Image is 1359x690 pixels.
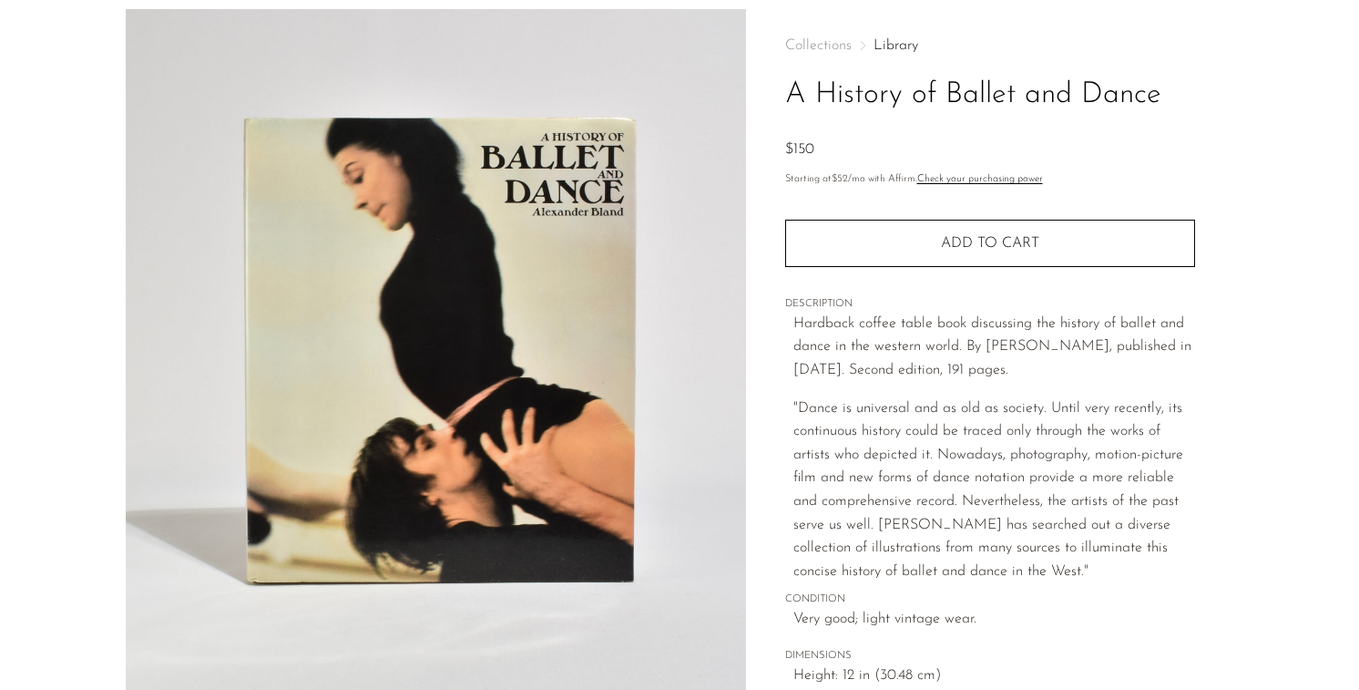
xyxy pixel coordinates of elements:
[785,648,1195,664] span: DIMENSIONS
[785,296,1195,313] span: DESCRIPTION
[785,142,814,157] span: $150
[874,38,918,53] a: Library
[793,313,1195,383] p: Hardback coffee table book discussing the history of ballet and dance in the western world. By [P...
[785,38,852,53] span: Collections
[793,664,1195,688] span: Height: 12 in (30.48 cm)
[785,171,1195,188] p: Starting at /mo with Affirm.
[785,72,1195,118] h1: A History of Ballet and Dance
[917,174,1043,184] a: Check your purchasing power - Learn more about Affirm Financing (opens in modal)
[785,38,1195,53] nav: Breadcrumbs
[941,236,1039,251] span: Add to cart
[785,220,1195,267] button: Add to cart
[785,592,1195,608] span: CONDITION
[793,397,1195,584] p: "Dance is universal and as old as society. Until very recently, its continuous history could be t...
[832,174,848,184] span: $52
[793,608,1195,632] span: Very good; light vintage wear.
